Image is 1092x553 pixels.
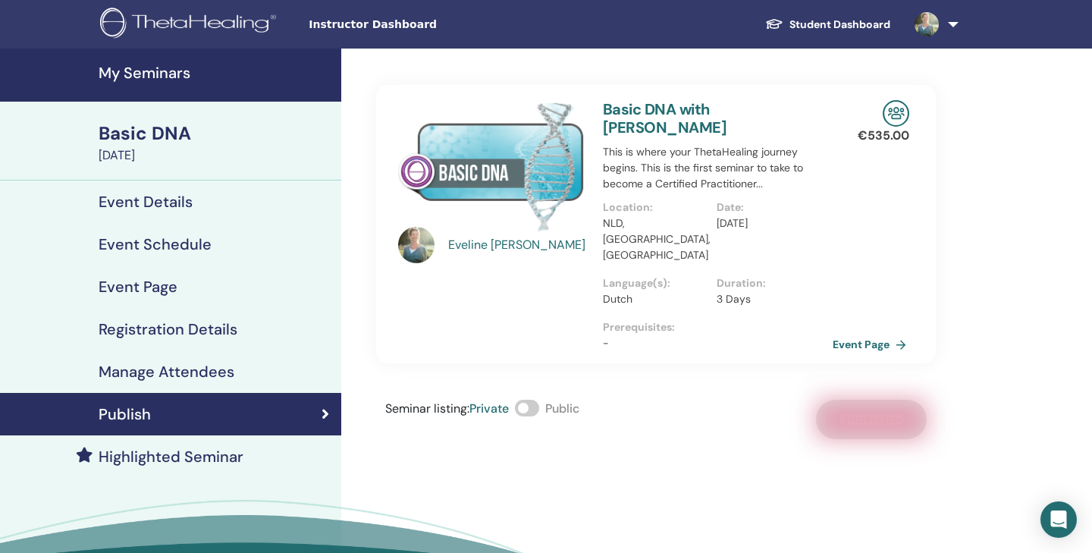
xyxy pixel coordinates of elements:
p: Prerequisites : [603,319,830,335]
img: In-Person Seminar [883,100,909,127]
a: Basic DNA with [PERSON_NAME] [603,99,726,137]
img: default.jpg [915,12,939,36]
h4: Highlighted Seminar [99,448,243,466]
div: Basic DNA [99,121,332,146]
span: Public [545,401,579,416]
p: Language(s) : [603,275,708,291]
h4: Event Page [99,278,177,296]
img: logo.png [100,8,281,42]
p: NLD, [GEOGRAPHIC_DATA], [GEOGRAPHIC_DATA] [603,215,708,263]
p: - [603,335,830,351]
span: Seminar listing : [385,401,469,416]
p: Date : [717,200,821,215]
img: Basic DNA [398,100,585,231]
a: Student Dashboard [753,11,902,39]
p: 3 Days [717,291,821,307]
p: € 535.00 [858,127,909,145]
p: Duration : [717,275,821,291]
a: Basic DNA[DATE] [89,121,341,165]
a: Eveline [PERSON_NAME] [448,236,588,254]
p: Location : [603,200,708,215]
h4: Manage Attendees [99,363,234,381]
p: Dutch [603,291,708,307]
div: [DATE] [99,146,332,165]
img: graduation-cap-white.svg [765,17,783,30]
h4: My Seminars [99,64,332,82]
h4: Registration Details [99,320,237,338]
a: Event Page [833,333,912,356]
h4: Event Schedule [99,235,212,253]
p: This is where your ThetaHealing journey begins. This is the first seminar to take to become a Cer... [603,144,830,192]
span: Private [469,401,509,416]
img: default.jpg [398,227,435,263]
p: [DATE] [717,215,821,231]
div: Open Intercom Messenger [1040,501,1077,538]
span: Instructor Dashboard [309,17,536,33]
h4: Publish [99,405,151,423]
h4: Event Details [99,193,193,211]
